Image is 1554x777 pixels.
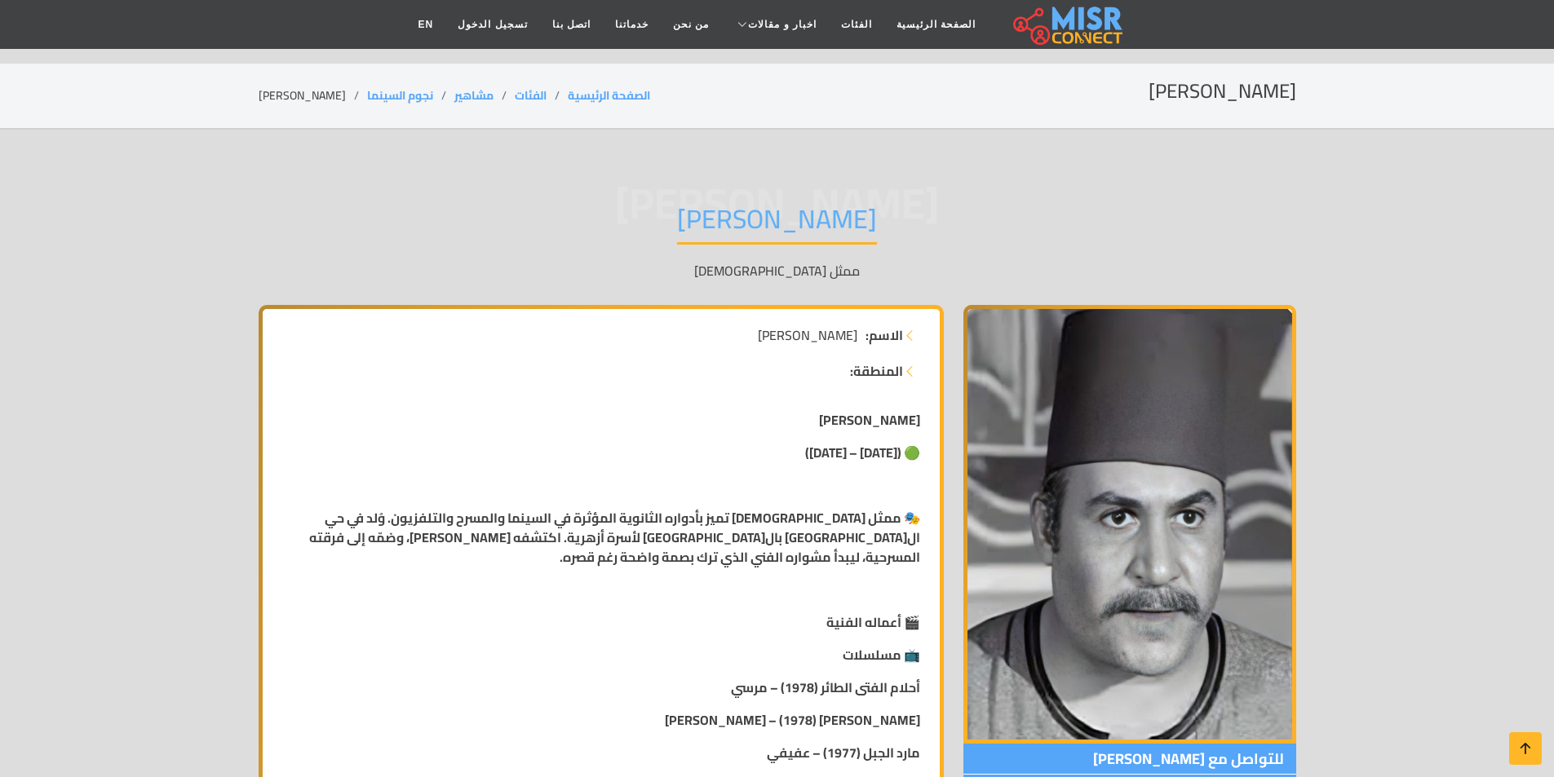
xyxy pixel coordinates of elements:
[661,9,721,40] a: من نحن
[677,203,877,245] h1: [PERSON_NAME]
[758,325,857,345] span: [PERSON_NAME]
[540,9,603,40] a: اتصل بنا
[1013,4,1122,45] img: main.misr_connect
[259,261,1296,280] p: ممثل [DEMOGRAPHIC_DATA]
[445,9,539,40] a: تسجيل الدخول
[843,642,920,667] strong: 📺 مسلسلات
[259,87,367,104] li: [PERSON_NAME]
[603,9,661,40] a: خدماتنا
[665,708,920,732] strong: [PERSON_NAME] (1978) – [PERSON_NAME]
[963,744,1296,775] span: للتواصل مع [PERSON_NAME]
[367,85,433,106] a: نجوم السينما
[309,505,920,569] strong: 🎭 ممثل [DEMOGRAPHIC_DATA] تميز بأدواره الثانوية المؤثرة في السينما والمسرح والتلفزيون. وُلد في حي...
[829,9,884,40] a: الفئات
[884,9,988,40] a: الصفحة الرئيسية
[515,85,547,106] a: الفئات
[963,305,1296,744] img: سمير ولي الدين
[748,17,817,32] span: اخبار و مقالات
[731,675,920,700] strong: أحلام الفتى الطائر (1978) – مرسي
[454,85,494,106] a: مشاهير
[819,408,920,432] strong: [PERSON_NAME]
[568,85,650,106] a: الصفحة الرئيسية
[1149,80,1296,104] h2: [PERSON_NAME]
[805,440,920,465] strong: 🟢 ([DATE] – [DATE])
[826,610,920,634] strong: 🎬 أعماله الفنية
[721,9,829,40] a: اخبار و مقالات
[850,361,903,381] strong: المنطقة:
[406,9,446,40] a: EN
[866,325,903,345] strong: الاسم:
[767,740,920,765] strong: مارد الجبل (1977) – عفيفي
